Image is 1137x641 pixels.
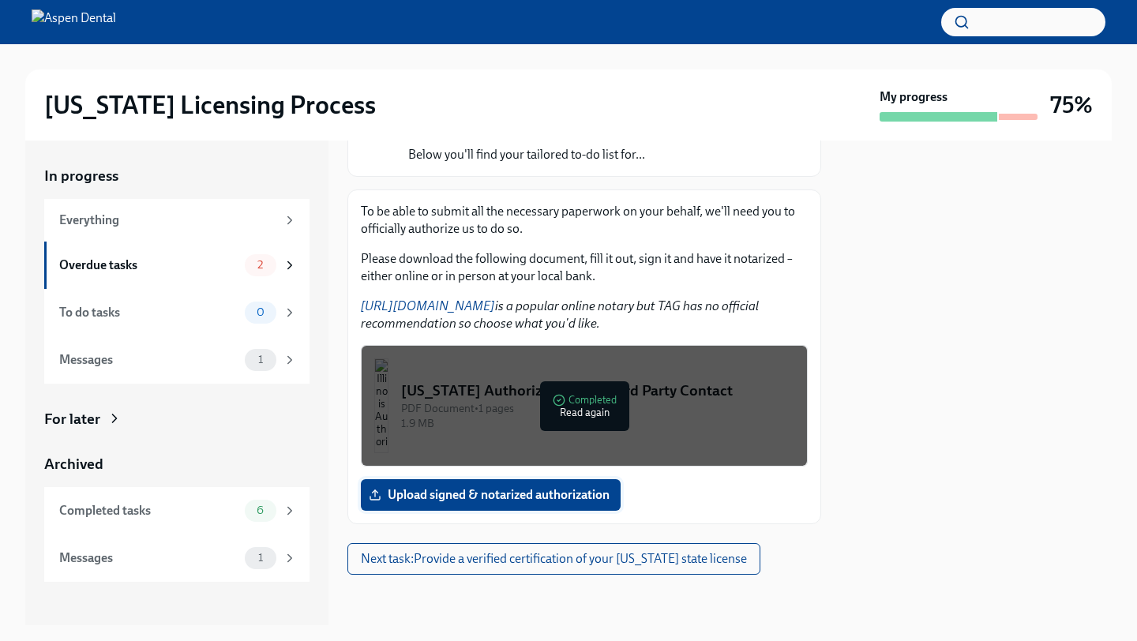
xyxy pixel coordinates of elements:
div: [US_STATE] Authorization for Third Party Contact [401,380,794,401]
h3: 75% [1050,91,1093,119]
div: To do tasks [59,304,238,321]
button: [US_STATE] Authorization for Third Party ContactPDF Document•1 pages1.9 MBCompletedRead again [361,345,808,467]
img: Illinois Authorization for Third Party Contact [374,358,388,453]
span: 6 [247,504,273,516]
div: 1.9 MB [401,416,794,431]
a: Messages1 [44,336,310,384]
a: [URL][DOMAIN_NAME] [361,298,495,313]
button: Next task:Provide a verified certification of your [US_STATE] state license [347,543,760,575]
em: is a popular online notary but TAG has no official recommendation so choose what you'd like. [361,298,759,331]
div: Completed tasks [59,502,238,519]
img: Aspen Dental [32,9,116,35]
span: Next task : Provide a verified certification of your [US_STATE] state license [361,551,747,567]
strong: My progress [880,88,947,106]
div: Everything [59,212,276,229]
div: Messages [59,351,238,369]
span: 1 [249,552,272,564]
label: Upload signed & notarized authorization [361,479,621,511]
span: 1 [249,354,272,365]
div: PDF Document • 1 pages [401,401,794,416]
a: To do tasks0 [44,289,310,336]
a: Archived [44,454,310,474]
div: For later [44,409,100,429]
p: Please download the following document, fill it out, sign it and have it notarized – either onlin... [361,250,808,285]
span: Upload signed & notarized authorization [372,487,610,503]
span: 2 [248,259,272,271]
span: 0 [247,306,274,318]
a: For later [44,409,310,429]
div: Overdue tasks [59,257,238,274]
a: Completed tasks6 [44,487,310,534]
div: Messages [59,549,238,567]
h2: [US_STATE] Licensing Process [44,89,376,121]
p: Below you'll find your tailored to-do list for... [408,146,747,163]
a: Overdue tasks2 [44,242,310,289]
p: To be able to submit all the necessary paperwork on your behalf, we'll need you to officially aut... [361,203,808,238]
a: Everything [44,199,310,242]
a: In progress [44,166,310,186]
a: Messages1 [44,534,310,582]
